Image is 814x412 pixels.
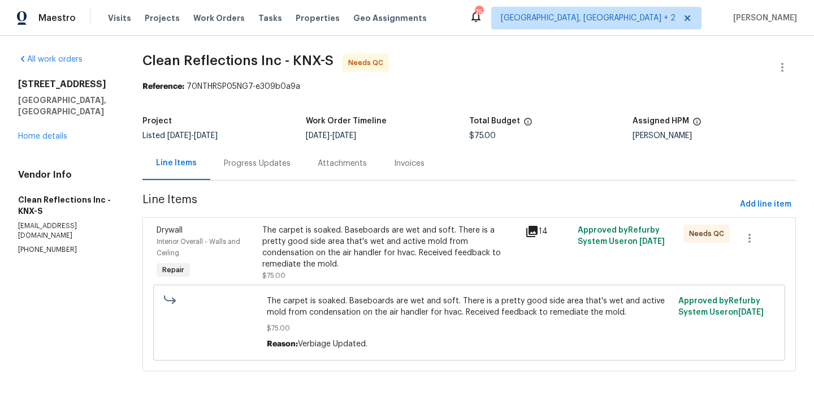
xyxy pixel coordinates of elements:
[306,132,356,140] span: -
[678,297,764,316] span: Approved by Refurby System User on
[267,323,672,334] span: $75.00
[167,132,218,140] span: -
[18,245,115,255] p: [PHONE_NUMBER]
[318,158,367,169] div: Attachments
[692,117,702,132] span: The hpm assigned to this work order.
[224,158,291,169] div: Progress Updates
[689,228,729,239] span: Needs QC
[145,12,180,24] span: Projects
[639,238,665,246] span: [DATE]
[156,157,197,169] div: Line Items
[258,14,282,22] span: Tasks
[158,264,189,276] span: Repair
[740,198,791,212] span: Add line item
[332,132,356,140] span: [DATE]
[142,132,218,140] span: Listed
[142,83,184,91] b: Reference:
[353,12,427,24] span: Geo Assignments
[267,295,672,318] span: The carpet is soaked. Baseboards are wet and soft. There is a pretty good side area that's wet an...
[348,57,388,68] span: Needs QC
[18,169,115,181] h4: Vendor Info
[298,340,367,348] span: Verbiage Updated.
[193,12,245,24] span: Work Orders
[267,340,298,348] span: Reason:
[633,132,796,140] div: [PERSON_NAME]
[262,225,519,270] div: The carpet is soaked. Baseboards are wet and soft. There is a pretty good side area that's wet an...
[578,226,665,246] span: Approved by Refurby System User on
[18,221,115,241] p: [EMAIL_ADDRESS][DOMAIN_NAME]
[142,81,796,92] div: 70NTHRSP05NG7-e309b0a9a
[262,272,285,279] span: $75.00
[142,117,172,125] h5: Project
[142,194,735,215] span: Line Items
[18,79,115,90] h2: [STREET_ADDRESS]
[157,226,183,234] span: Drywall
[633,117,689,125] h5: Assigned HPM
[501,12,676,24] span: [GEOGRAPHIC_DATA], [GEOGRAPHIC_DATA] + 2
[296,12,340,24] span: Properties
[38,12,76,24] span: Maestro
[18,55,83,63] a: All work orders
[18,95,115,117] h5: [GEOGRAPHIC_DATA], [GEOGRAPHIC_DATA]
[157,238,240,256] span: Interior Overall - Walls and Ceiling
[469,117,520,125] h5: Total Budget
[475,7,483,18] div: 75
[306,117,387,125] h5: Work Order Timeline
[735,194,796,215] button: Add line item
[18,194,115,217] h5: Clean Reflections Inc - KNX-S
[167,132,191,140] span: [DATE]
[394,158,425,169] div: Invoices
[142,54,334,67] span: Clean Reflections Inc - KNX-S
[738,308,764,316] span: [DATE]
[729,12,797,24] span: [PERSON_NAME]
[306,132,330,140] span: [DATE]
[194,132,218,140] span: [DATE]
[108,12,131,24] span: Visits
[469,132,496,140] span: $75.00
[523,117,532,132] span: The total cost of line items that have been proposed by Opendoor. This sum includes line items th...
[18,132,67,140] a: Home details
[525,225,571,238] div: 14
